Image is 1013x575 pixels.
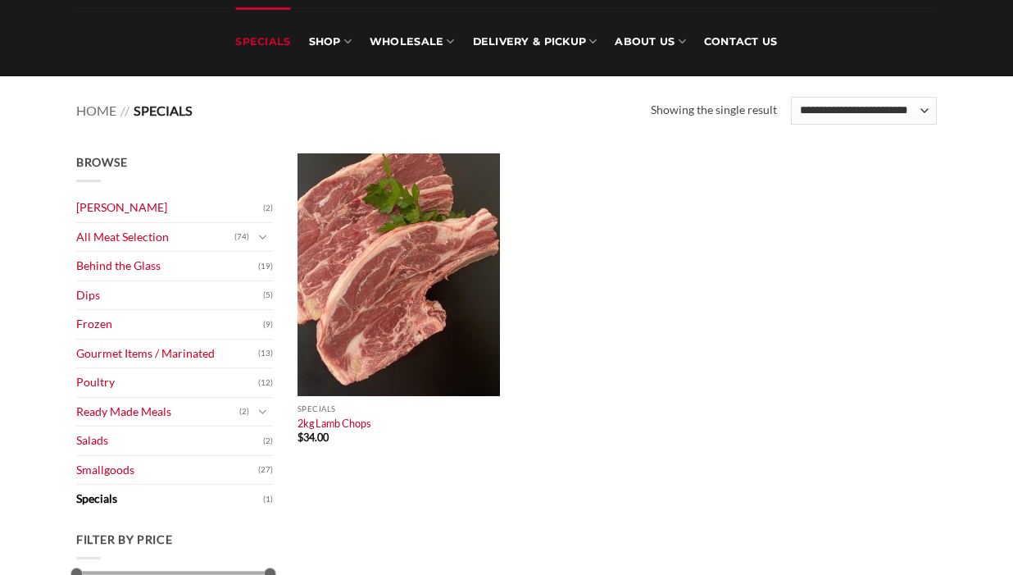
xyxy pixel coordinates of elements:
a: SHOP [309,7,352,76]
a: Dips [76,281,263,310]
a: Poultry [76,368,258,397]
a: Frozen [76,310,263,339]
span: (13) [258,341,273,366]
a: Gourmet Items / Marinated [76,340,258,368]
span: Filter by price [76,532,173,546]
p: Specials [298,404,500,413]
span: (2) [263,196,273,221]
span: (74) [234,225,249,249]
a: [PERSON_NAME] [76,194,263,222]
a: Delivery & Pickup [473,7,597,76]
span: (1) [263,487,273,512]
span: (12) [258,371,273,395]
span: // [120,103,129,118]
span: (2) [239,399,249,424]
span: (9) [263,313,273,337]
button: Toggle [253,228,273,246]
span: $ [298,431,303,444]
button: Toggle [253,403,273,421]
a: Home [76,103,116,118]
a: About Us [615,7,685,76]
a: All Meat Selection [76,223,234,252]
a: 2kg Lamb Chops [298,417,371,430]
a: Behind the Glass [76,252,258,281]
img: Lamb_forequarter_Chops (per 1Kg) [298,153,500,396]
span: Browse [76,155,127,169]
a: Contact Us [704,7,778,76]
a: Salads [76,427,263,455]
a: Ready Made Meals [76,398,239,427]
a: Wholesale [370,7,455,76]
bdi: 34.00 [298,431,329,444]
p: Showing the single result [651,101,777,120]
span: (27) [258,458,273,482]
span: (2) [263,429,273,454]
a: Specials [76,485,263,513]
span: (5) [263,283,273,308]
span: (19) [258,254,273,279]
a: Smallgoods [76,456,258,485]
a: Specials [235,7,290,76]
select: Shop order [791,97,937,125]
span: Specials [134,103,193,118]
